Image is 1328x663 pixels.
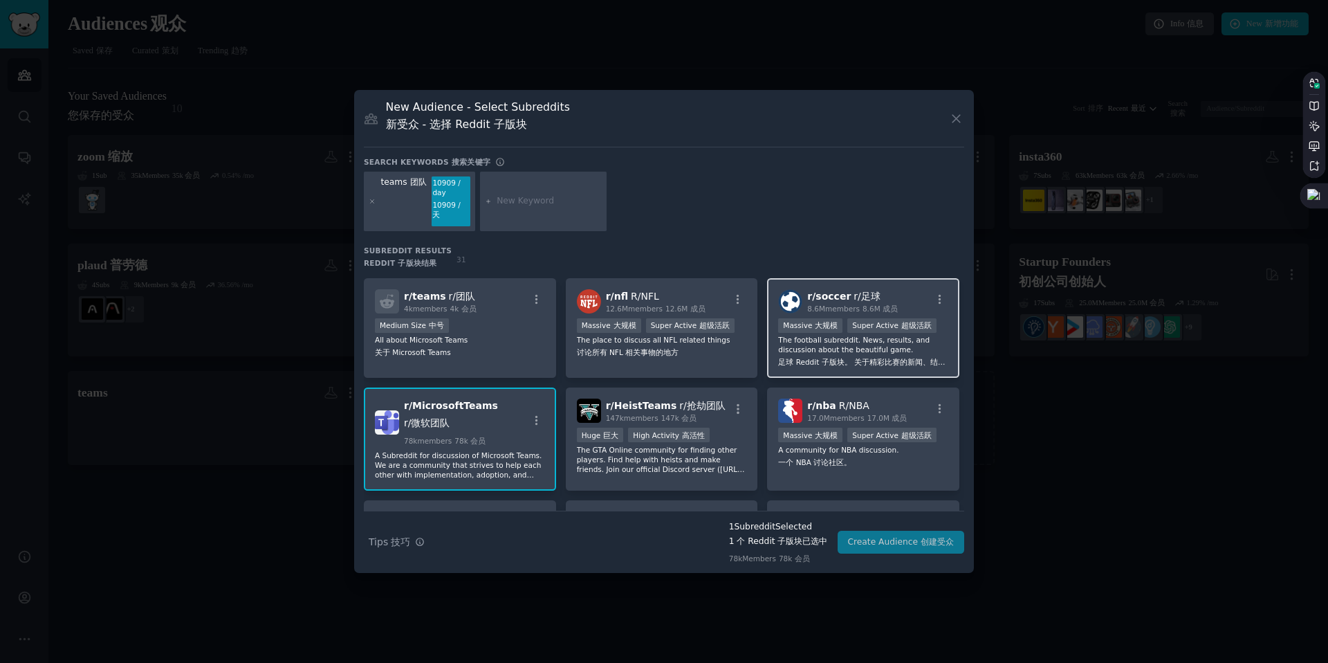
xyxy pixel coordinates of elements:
span: r/ MicrosoftTeams [404,400,498,411]
img: HeistTeams [577,399,601,423]
div: 78k Members [729,554,828,563]
sider-trans-text: 78k 会员 [454,437,486,445]
img: nba [778,399,802,423]
sider-trans-text: 团队 [410,177,427,187]
p: A Subreddit for discussion of Microsoft Teams. We are a community that strives to help each other... [375,451,545,480]
span: Subreddit Results [364,246,452,273]
span: 147k members [606,414,658,422]
span: r/ nfl [606,291,628,302]
sider-trans-text: r/微软团队 [404,417,450,428]
sider-trans-text: 1 个 Reddit 子版块已选中 [729,536,828,546]
p: The GTA Online community for finding other players. Find help with heists and make friends. Join ... [577,445,747,474]
span: r/ HeistTeams [606,400,677,411]
sider-trans-text: 足球 Reddit 子版块。 关于精彩比赛的新闻、结果和讨论。 [778,358,946,376]
sider-trans-text: R/NBA [839,400,869,411]
span: r/ soccer [807,291,851,302]
img: nfl [577,289,601,314]
span: 4k members [404,305,448,313]
sider-trans-text: r/团队 [449,291,475,302]
sider-trans-text: 大规模 [815,321,838,329]
p: A community for NBA discussion. [778,445,948,473]
sider-trans-text: 4k 会员 [450,305,477,313]
sider-trans-text: 大规模 [614,321,636,329]
span: Tips [369,535,410,550]
p: All about Microsoft Teams [375,335,545,363]
span: 31 [456,255,466,264]
sider-trans-text: 新受众 - 选择 Reddit 子版块 [386,118,527,131]
div: Super Active [646,318,735,333]
sider-trans-text: 高活性 [682,431,705,439]
img: MicrosoftTeams [375,410,399,435]
sider-trans-text: r/抢劫团队 [679,400,725,411]
span: r/ nba [807,400,836,411]
div: Super Active [847,428,937,442]
sider-trans-text: 17.0M 成员 [867,414,907,422]
div: Massive [577,318,641,333]
div: 1 Subreddit Selected [729,521,828,548]
sider-trans-text: 大规模 [815,431,838,439]
span: 12.6M members [606,305,663,313]
sider-trans-text: 讨论所有 NFL 相关事物的地方 [577,348,679,356]
sider-trans-text: r/足球 [854,291,880,302]
h3: Search keywords [364,157,490,167]
span: 8.6M members [807,305,860,313]
h3: New Audience - Select Subreddits [386,100,570,137]
sider-trans-text: 超级活跃 [699,321,730,329]
sider-trans-text: 超级活跃 [901,321,932,329]
sider-trans-text: 8.6M 成员 [863,305,898,313]
span: r/ teams [404,291,446,302]
img: soccer [778,289,802,314]
sider-trans-text: 技巧 [391,536,410,547]
sider-trans-text: 147k 会员 [661,414,697,422]
div: Medium Size [375,318,449,333]
sider-trans-text: R/NFL [631,291,659,302]
div: High Activity [628,428,710,442]
sider-trans-text: Reddit 子版块结果 [364,259,437,267]
div: Massive [778,318,842,333]
sider-trans-text: 中号 [429,321,444,329]
sider-trans-text: 搜索关键字 [452,158,490,166]
input: New Keyword [497,195,602,208]
sider-trans-text: 12.6M 成员 [665,305,705,313]
div: 10909 / day [432,176,470,226]
div: Massive [778,428,842,442]
p: The football subreddit. News, results, and discussion about the beautiful game. [778,335,948,367]
div: Super Active [847,318,937,333]
p: The place to discuss all NFL related things [577,335,747,363]
sider-trans-text: 巨大 [603,431,618,439]
sider-trans-text: 一个 NBA 讨论社区。 [778,458,851,466]
div: teams [381,176,427,226]
sider-trans-text: 10909 / 天 [432,201,460,219]
span: 78k members [404,437,452,445]
span: 17.0M members [807,414,864,422]
button: Tips技巧 [364,530,430,554]
sider-trans-text: 超级活跃 [901,431,932,439]
sider-trans-text: 关于 Microsoft Teams [375,348,451,356]
sider-trans-text: 78k 会员 [779,554,810,563]
div: Huge [577,428,624,442]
